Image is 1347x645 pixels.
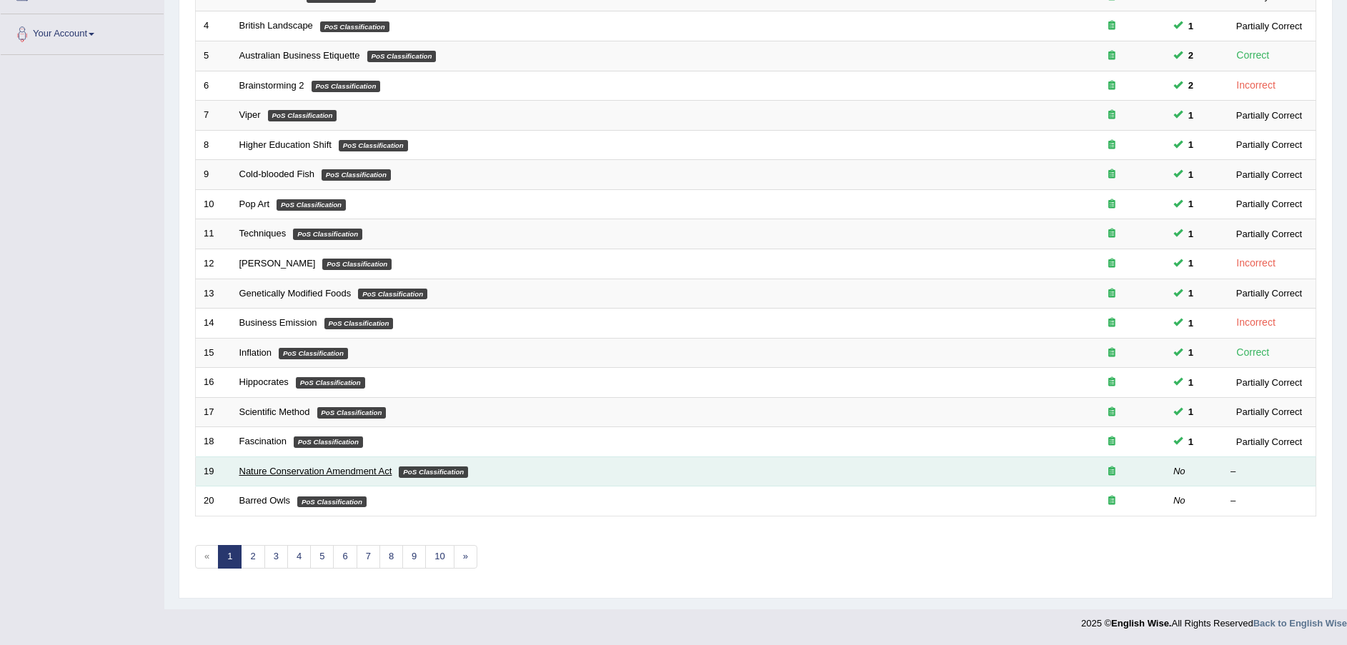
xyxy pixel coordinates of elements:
div: Exam occurring question [1066,227,1158,241]
span: « [195,545,219,569]
div: Partially Correct [1231,286,1308,301]
a: Brainstorming 2 [239,80,304,91]
div: Partially Correct [1231,19,1308,34]
a: Techniques [239,228,287,239]
a: Hippocrates [239,376,289,387]
div: Exam occurring question [1066,346,1158,360]
div: Exam occurring question [1066,287,1158,301]
a: Inflation [239,347,272,358]
span: You can still take this question [1183,226,1199,241]
span: You can still take this question [1183,167,1199,182]
em: PoS Classification [339,140,408,151]
td: 6 [196,71,232,101]
div: Exam occurring question [1066,139,1158,152]
div: Exam occurring question [1066,49,1158,63]
td: 18 [196,427,232,457]
em: PoS Classification [358,289,427,300]
a: Back to English Wise [1253,618,1347,629]
span: You can still take this question [1183,78,1199,93]
td: 20 [196,486,232,516]
a: Barred Owls [239,495,291,506]
em: PoS Classification [277,199,346,211]
span: You can still take this question [1183,196,1199,211]
em: PoS Classification [268,110,337,121]
span: You can still take this question [1183,375,1199,390]
td: 5 [196,41,232,71]
em: PoS Classification [312,81,381,92]
a: 5 [310,545,334,569]
em: PoS Classification [294,436,363,448]
em: PoS Classification [317,407,387,419]
div: Exam occurring question [1066,257,1158,271]
div: Partially Correct [1231,167,1308,182]
td: 4 [196,11,232,41]
div: – [1231,494,1308,508]
div: 2025 © All Rights Reserved [1081,609,1347,630]
a: 2 [241,545,264,569]
a: 4 [287,545,311,569]
div: Exam occurring question [1066,465,1158,479]
div: Partially Correct [1231,196,1308,211]
div: Exam occurring question [1066,376,1158,389]
a: Business Emission [239,317,317,328]
div: Exam occurring question [1066,494,1158,508]
a: 3 [264,545,288,569]
div: Partially Correct [1231,404,1308,419]
span: You can still take this question [1183,316,1199,331]
div: Exam occurring question [1066,435,1158,449]
span: You can still take this question [1183,434,1199,449]
em: No [1173,495,1186,506]
a: [PERSON_NAME] [239,258,316,269]
a: British Landscape [239,20,313,31]
span: You can still take this question [1183,137,1199,152]
a: Your Account [1,14,164,50]
a: Pop Art [239,199,270,209]
td: 9 [196,160,232,190]
a: Cold-blooded Fish [239,169,315,179]
td: 7 [196,101,232,131]
a: Genetically Modified Foods [239,288,352,299]
em: PoS Classification [367,51,437,62]
a: Scientific Method [239,406,310,417]
em: PoS Classification [399,466,468,478]
td: 15 [196,338,232,368]
a: 7 [357,545,380,569]
td: 19 [196,456,232,486]
em: PoS Classification [324,318,394,329]
div: Exam occurring question [1066,406,1158,419]
div: Incorrect [1231,77,1281,94]
span: You can still take this question [1183,108,1199,123]
a: Higher Education Shift [239,139,332,150]
div: Correct [1231,344,1276,361]
strong: English Wise. [1111,618,1171,629]
div: Partially Correct [1231,434,1308,449]
td: 17 [196,397,232,427]
div: Incorrect [1231,255,1281,271]
em: PoS Classification [322,169,391,181]
em: PoS Classification [279,348,348,359]
div: Partially Correct [1231,375,1308,390]
a: Fascination [239,436,287,446]
div: Exam occurring question [1066,19,1158,33]
div: Exam occurring question [1066,198,1158,211]
a: » [454,545,477,569]
em: No [1173,466,1186,476]
td: 12 [196,249,232,279]
div: – [1231,465,1308,479]
a: 1 [218,545,242,569]
div: Exam occurring question [1066,168,1158,181]
a: Viper [239,109,261,120]
a: 8 [379,545,403,569]
a: 9 [402,545,426,569]
div: Incorrect [1231,314,1281,331]
em: PoS Classification [320,21,389,33]
td: 14 [196,309,232,339]
em: PoS Classification [297,496,367,508]
span: You can still take this question [1183,345,1199,360]
span: You can still take this question [1183,256,1199,271]
span: You can still take this question [1183,48,1199,63]
span: You can still take this question [1183,19,1199,34]
a: Nature Conservation Amendment Act [239,466,392,476]
div: Partially Correct [1231,108,1308,123]
div: Partially Correct [1231,137,1308,152]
